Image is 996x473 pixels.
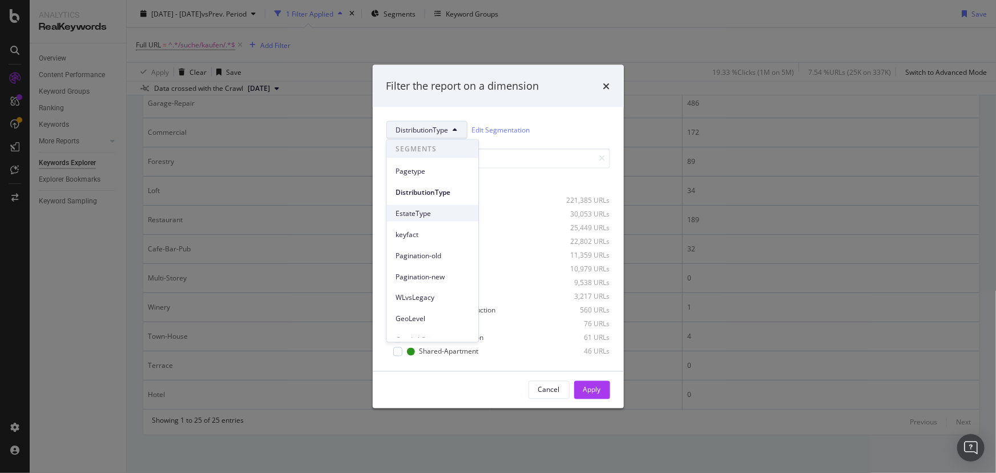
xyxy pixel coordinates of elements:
[396,292,469,303] span: WLvsLegacy
[603,79,610,94] div: times
[554,319,610,329] div: 76 URLs
[396,314,469,324] span: GeoLevel
[554,306,610,315] div: 560 URLs
[554,237,610,247] div: 22,802 URLs
[396,125,449,135] span: DistributionType
[396,250,469,260] span: Pagination-old
[554,292,610,302] div: 3,217 URLs
[472,124,530,136] a: Edit Segmentation
[373,65,624,408] div: modal
[386,177,610,187] div: Select all data available
[554,196,610,206] div: 221,385 URLs
[386,148,610,168] input: Search
[538,385,560,395] div: Cancel
[396,166,469,176] span: Pagetype
[396,187,469,197] span: DistributionType
[957,434,985,462] div: Open Intercom Messenger
[554,278,610,288] div: 9,538 URLs
[386,140,478,158] span: SEGMENTS
[554,223,610,233] div: 25,449 URLs
[554,333,610,343] div: 61 URLs
[420,347,479,356] div: Shared-Apartment
[386,121,467,139] button: DistributionType
[386,79,539,94] div: Filter the report on a dimension
[396,271,469,282] span: Pagination-new
[396,335,469,345] span: Geo-Lvl-Pricemap
[554,251,610,260] div: 11,359 URLs
[554,210,610,219] div: 30,053 URLs
[554,347,610,356] div: 46 URLs
[574,380,610,399] button: Apply
[396,229,469,239] span: keyfact
[529,380,570,399] button: Cancel
[554,264,610,274] div: 10,979 URLs
[396,208,469,218] span: EstateType
[583,385,601,395] div: Apply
